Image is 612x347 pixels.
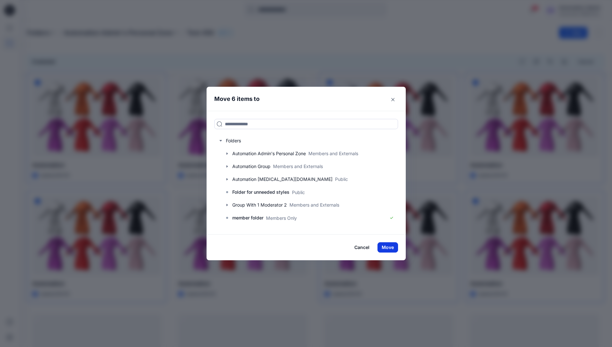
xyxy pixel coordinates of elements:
header: Move 6 items to [207,87,396,111]
button: Cancel [350,242,374,253]
button: Close [388,94,398,105]
p: Public [292,189,305,196]
p: member folder [232,214,263,222]
p: Folder for unneeded styles [232,188,289,196]
p: Members Only [266,215,297,221]
button: Move [377,242,398,253]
